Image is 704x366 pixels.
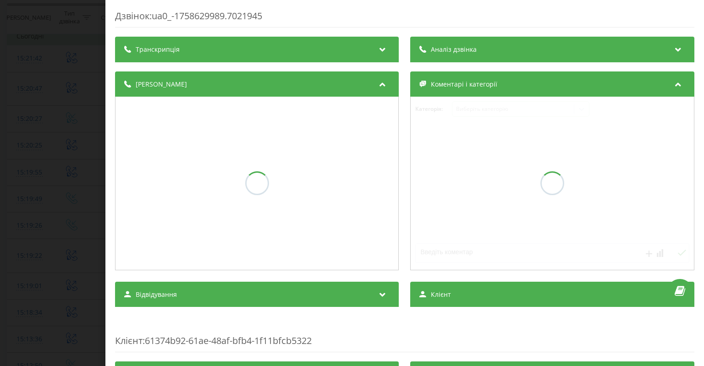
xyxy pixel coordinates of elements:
span: Коментарі і категорії [431,80,498,89]
span: Транскрипція [136,45,180,54]
span: [PERSON_NAME] [136,80,187,89]
span: Відвідування [136,290,177,299]
div: Дзвінок : ua0_-1758629989.7021945 [115,10,694,27]
span: Клієнт [115,334,143,347]
div: : 61374b92-61ae-48af-bfb4-1f11bfcb5322 [115,316,694,352]
span: Клієнт [431,290,451,299]
span: Аналіз дзвінка [431,45,477,54]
